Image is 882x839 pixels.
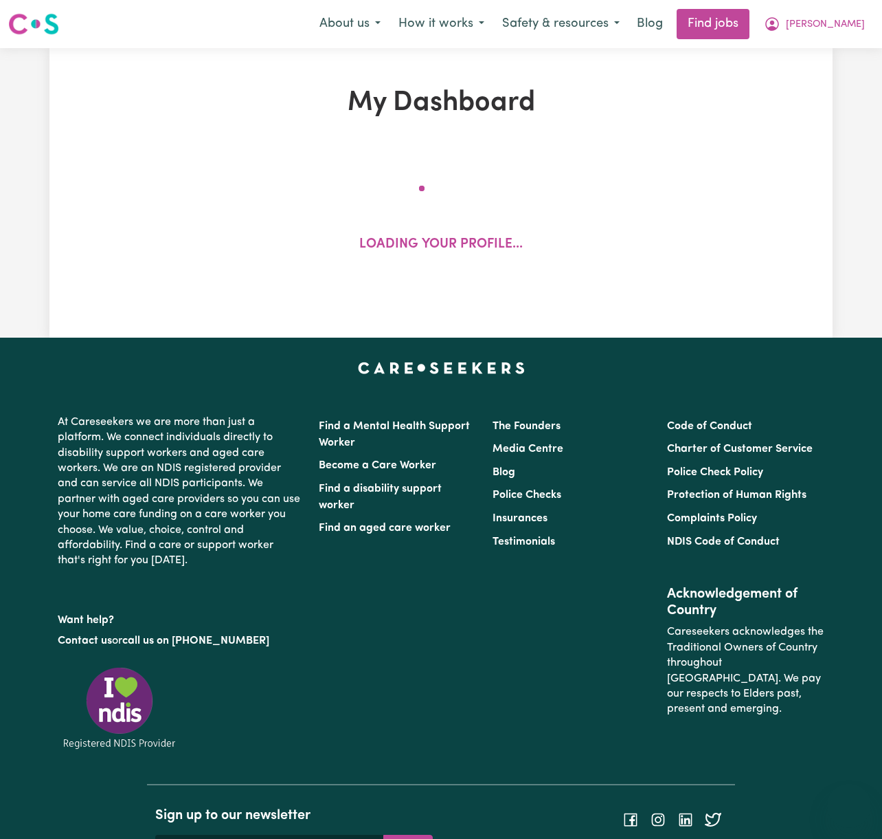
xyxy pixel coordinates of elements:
a: The Founders [493,421,561,432]
a: Police Checks [493,490,561,501]
a: Blog [629,9,671,39]
span: [PERSON_NAME] [786,17,865,32]
a: Careseekers home page [358,362,525,373]
a: Insurances [493,513,547,524]
a: Follow Careseekers on LinkedIn [677,814,694,825]
h2: Sign up to our newsletter [155,807,433,824]
button: About us [310,10,389,39]
a: Follow Careseekers on Twitter [705,814,721,825]
a: Find a Mental Health Support Worker [319,421,470,448]
img: Careseekers logo [8,12,59,36]
a: Charter of Customer Service [667,444,813,455]
h1: My Dashboard [188,87,694,120]
a: Become a Care Worker [319,460,436,471]
p: Want help? [58,607,302,628]
a: Find an aged care worker [319,523,451,534]
a: Testimonials [493,536,555,547]
a: Blog [493,467,515,478]
iframe: Button to launch messaging window [827,784,871,828]
a: Follow Careseekers on Facebook [622,814,639,825]
a: Find jobs [677,9,749,39]
a: Code of Conduct [667,421,752,432]
a: Find a disability support worker [319,483,442,511]
a: Complaints Policy [667,513,757,524]
button: Safety & resources [493,10,629,39]
p: Loading your profile... [359,235,523,255]
p: or [58,628,302,654]
p: Careseekers acknowledges the Traditional Owners of Country throughout [GEOGRAPHIC_DATA]. We pay o... [667,619,824,722]
img: Registered NDIS provider [58,665,181,751]
a: Police Check Policy [667,467,763,478]
h2: Acknowledgement of Country [667,586,824,619]
a: call us on [PHONE_NUMBER] [122,635,269,646]
p: At Careseekers we are more than just a platform. We connect individuals directly to disability su... [58,409,302,574]
button: My Account [755,10,874,39]
a: Follow Careseekers on Instagram [650,814,666,825]
a: Contact us [58,635,112,646]
a: Protection of Human Rights [667,490,806,501]
a: Media Centre [493,444,563,455]
button: How it works [389,10,493,39]
a: Careseekers logo [8,8,59,40]
a: NDIS Code of Conduct [667,536,780,547]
